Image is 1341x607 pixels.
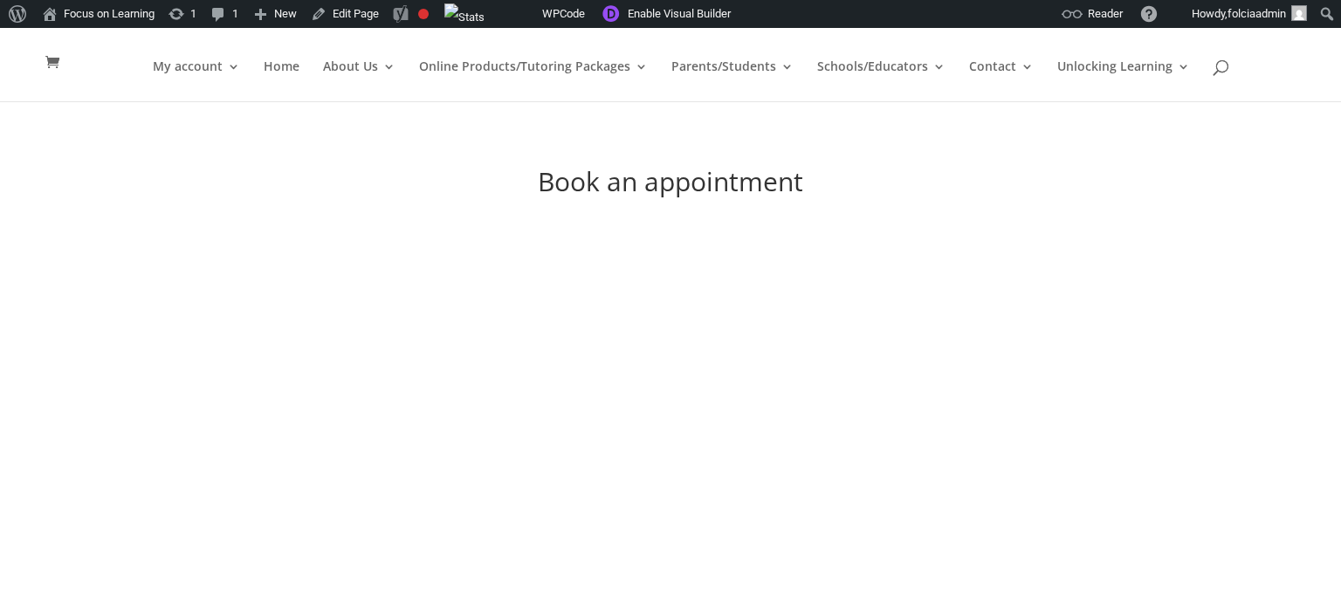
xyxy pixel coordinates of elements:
[817,60,946,101] a: Schools/Educators
[1057,60,1190,101] a: Unlocking Learning
[1228,7,1286,20] span: folciaadmin
[444,3,485,31] img: Views over 48 hours. Click for more Jetpack Stats.
[969,60,1034,101] a: Contact
[671,60,794,101] a: Parents/Students
[323,60,395,101] a: About Us
[153,60,240,101] a: My account
[199,169,1142,203] h1: Book an appointment
[264,60,299,101] a: Home
[418,9,429,19] div: Focus keyphrase not set
[419,60,648,101] a: Online Products/Tutoring Packages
